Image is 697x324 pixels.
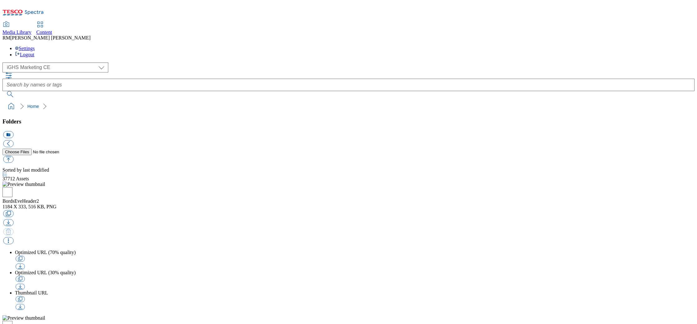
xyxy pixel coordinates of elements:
[2,100,695,112] nav: breadcrumb
[36,22,52,35] a: Content
[15,250,76,255] span: Optimized URL (70% quality)
[15,52,34,57] a: Logout
[27,104,39,109] a: Home
[36,30,52,35] span: Content
[2,182,45,187] img: Preview thumbnail
[2,118,695,125] h3: Folders
[15,270,76,275] span: Optimized URL (30% quality)
[2,176,29,181] span: Assets
[15,290,48,295] span: Thumbnail URL
[2,176,16,181] span: 37712
[2,198,695,204] div: BordsEveHeader2
[2,22,31,35] a: Media Library
[2,204,695,210] div: 1184 X 333, 516 KB, PNG
[2,79,695,91] input: Search by names or tags
[15,46,35,51] a: Settings
[2,167,49,173] span: Sorted by last modified
[10,35,91,40] span: [PERSON_NAME] [PERSON_NAME]
[2,35,10,40] span: RM
[2,315,45,321] img: Preview thumbnail
[6,101,16,111] a: home
[2,30,31,35] span: Media Library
